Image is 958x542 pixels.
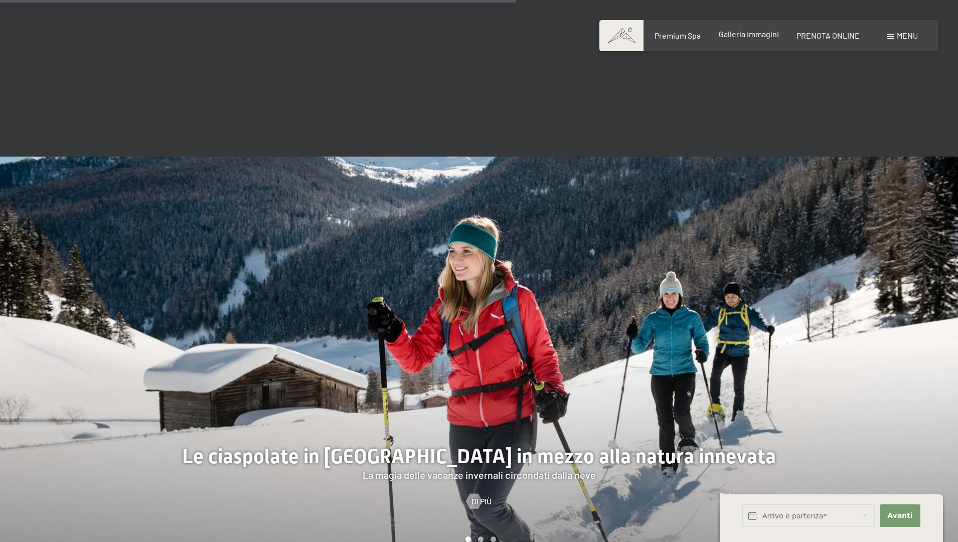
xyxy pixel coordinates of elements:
[796,31,860,40] a: PRENOTA ONLINE
[655,31,701,40] a: Premium Spa
[491,536,496,542] div: Carousel Page 3
[897,31,918,40] span: Menu
[880,504,920,527] button: Avanti
[720,492,770,500] span: Richiesta express
[465,536,471,542] div: Carousel Page 1 (Current Slide)
[887,511,912,521] span: Avanti
[719,29,779,39] a: Galleria immagini
[462,536,496,542] div: Carousel Pagination
[478,536,484,542] div: Carousel Page 2
[471,496,492,507] span: Di più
